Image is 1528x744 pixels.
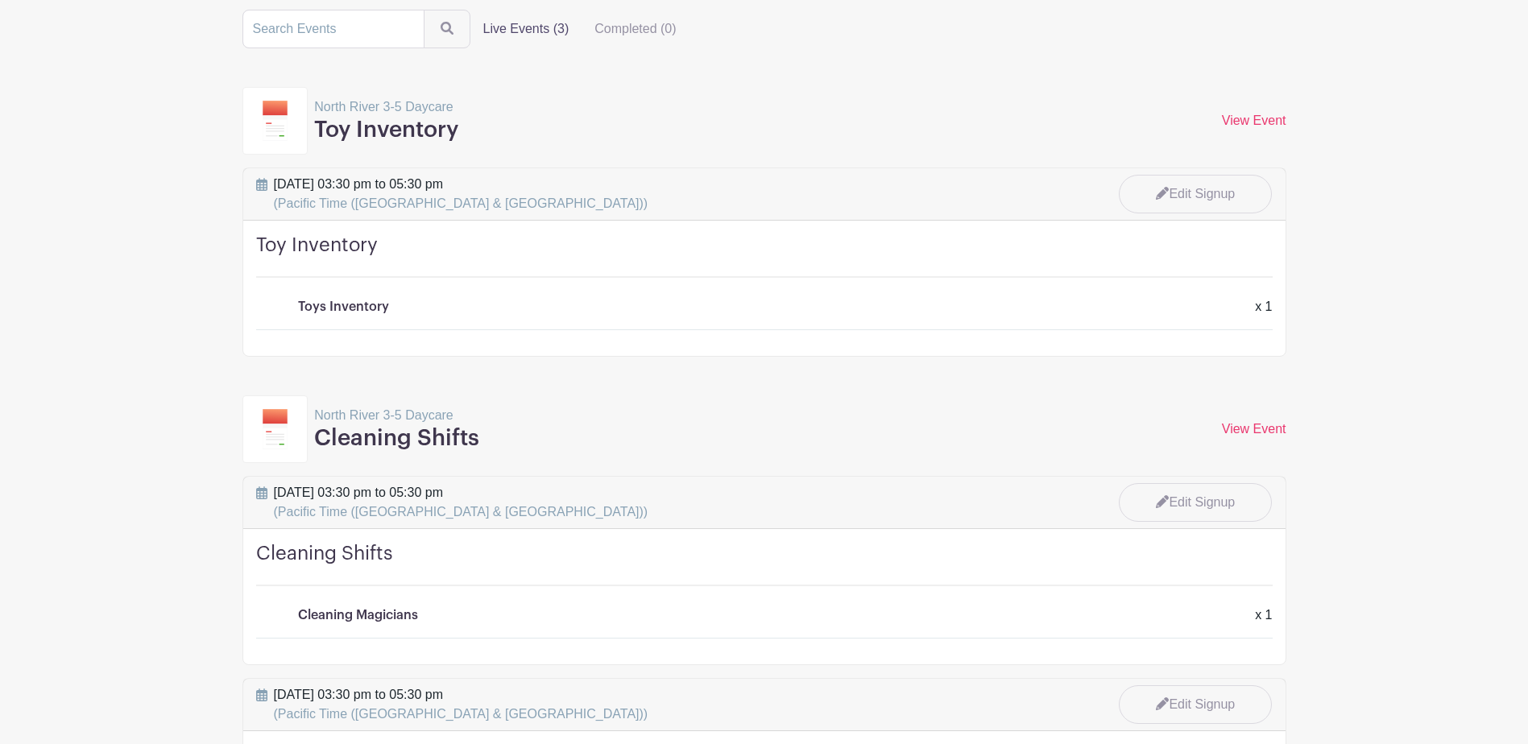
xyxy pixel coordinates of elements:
[263,409,288,449] img: template1-1d21723ccb758f65a6d8259e202d49bdc7f234ccb9e8d82b8a0d19d031dd5428.svg
[314,97,458,117] p: North River 3-5 Daycare
[582,13,689,45] label: Completed (0)
[274,196,648,210] span: (Pacific Time ([GEOGRAPHIC_DATA] & [GEOGRAPHIC_DATA]))
[1119,685,1272,724] a: Edit Signup
[298,297,389,316] p: Toys Inventory
[1119,483,1272,522] a: Edit Signup
[1245,606,1282,625] div: x 1
[1119,175,1272,213] a: Edit Signup
[1222,422,1286,436] a: View Event
[1245,297,1282,316] div: x 1
[274,505,648,519] span: (Pacific Time ([GEOGRAPHIC_DATA] & [GEOGRAPHIC_DATA]))
[314,117,458,144] h3: Toy Inventory
[274,707,648,721] span: (Pacific Time ([GEOGRAPHIC_DATA] & [GEOGRAPHIC_DATA]))
[274,483,648,522] span: [DATE] 03:30 pm to 05:30 pm
[274,175,648,213] span: [DATE] 03:30 pm to 05:30 pm
[263,101,288,141] img: template1-1d21723ccb758f65a6d8259e202d49bdc7f234ccb9e8d82b8a0d19d031dd5428.svg
[470,13,689,45] div: filters
[274,685,648,724] span: [DATE] 03:30 pm to 05:30 pm
[314,406,479,425] p: North River 3-5 Daycare
[256,542,1273,586] h4: Cleaning Shifts
[470,13,582,45] label: Live Events (3)
[256,234,1273,278] h4: Toy Inventory
[314,425,479,453] h3: Cleaning Shifts
[1222,114,1286,127] a: View Event
[298,606,418,625] p: Cleaning Magicians
[242,10,424,48] input: Search Events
